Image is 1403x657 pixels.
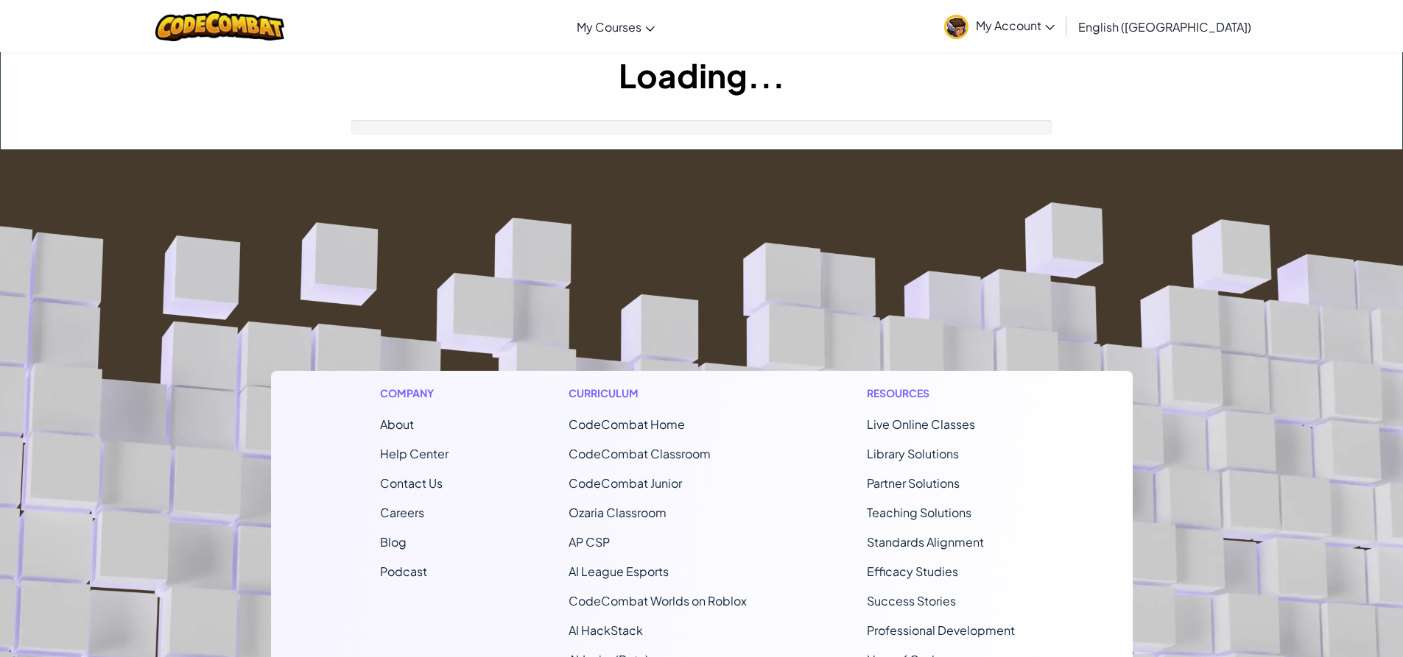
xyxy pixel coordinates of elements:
[569,386,747,401] h1: Curriculum
[569,416,685,432] span: CodeCombat Home
[867,622,1015,638] a: Professional Development
[976,18,1055,33] span: My Account
[577,19,641,35] span: My Courses
[380,475,443,491] span: Contact Us
[867,475,960,491] a: Partner Solutions
[944,15,968,39] img: avatar
[867,386,1024,401] h1: Resources
[380,416,414,432] a: About
[569,593,747,608] a: CodeCombat Worlds on Roblox
[569,7,662,46] a: My Courses
[867,564,958,579] a: Efficacy Studies
[569,534,610,550] a: AP CSP
[569,475,682,491] a: CodeCombat Junior
[569,446,711,461] a: CodeCombat Classroom
[867,534,984,550] a: Standards Alignment
[155,11,284,41] img: CodeCombat logo
[867,446,959,461] a: Library Solutions
[1071,7,1259,46] a: English ([GEOGRAPHIC_DATA])
[1078,19,1251,35] span: English ([GEOGRAPHIC_DATA])
[380,564,427,579] a: Podcast
[1,52,1402,98] h1: Loading...
[380,505,424,520] a: Careers
[867,505,971,520] a: Teaching Solutions
[569,505,667,520] a: Ozaria Classroom
[937,3,1062,49] a: My Account
[867,593,956,608] a: Success Stories
[569,622,643,638] a: AI HackStack
[380,386,449,401] h1: Company
[569,564,669,579] a: AI League Esports
[380,446,449,461] a: Help Center
[867,416,975,432] a: Live Online Classes
[380,534,407,550] a: Blog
